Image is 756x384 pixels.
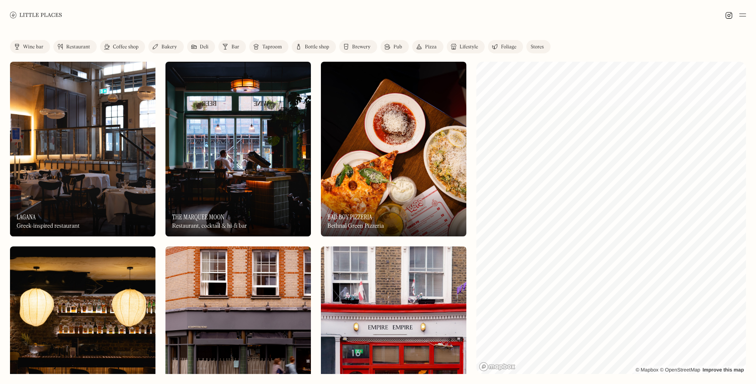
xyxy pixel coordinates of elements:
[479,362,516,371] a: Mapbox homepage
[339,40,377,53] a: Brewery
[10,62,155,236] img: Lagana
[66,45,90,50] div: Restaurant
[218,40,246,53] a: Bar
[161,45,177,50] div: Bakery
[460,45,478,50] div: Lifestyle
[526,40,551,53] a: Stores
[531,45,544,50] div: Stores
[381,40,409,53] a: Pub
[172,213,224,221] h3: The Marquee Moon
[10,40,50,53] a: Wine bar
[17,213,36,221] h3: Lagana
[292,40,336,53] a: Bottle shop
[501,45,516,50] div: Foliage
[53,40,97,53] a: Restaurant
[352,45,370,50] div: Brewery
[703,367,744,373] a: Improve this map
[321,62,466,236] a: Bad Boy PizzeriaBad Boy PizzeriaBad Boy PizzeriaBethnal Green Pizzeria
[231,45,239,50] div: Bar
[249,40,288,53] a: Taproom
[172,223,247,230] div: Restaurant, cocktail & hi-fi bar
[113,45,138,50] div: Coffee shop
[328,223,384,230] div: Bethnal Green Pizzeria
[148,40,183,53] a: Bakery
[17,223,80,230] div: Greek-inspired restaurant
[447,40,485,53] a: Lifestyle
[23,45,43,50] div: Wine bar
[305,45,329,50] div: Bottle shop
[165,62,311,236] img: The Marquee Moon
[10,62,155,236] a: LaganaLaganaLaganaGreek-inspired restaurant
[393,45,402,50] div: Pub
[262,45,282,50] div: Taproom
[200,45,209,50] div: Deli
[636,367,658,373] a: Mapbox
[660,367,700,373] a: OpenStreetMap
[321,62,466,236] img: Bad Boy Pizzeria
[187,40,215,53] a: Deli
[328,213,372,221] h3: Bad Boy Pizzeria
[100,40,145,53] a: Coffee shop
[412,40,443,53] a: Pizza
[476,62,746,374] canvas: Map
[488,40,523,53] a: Foliage
[425,45,437,50] div: Pizza
[165,62,311,236] a: The Marquee MoonThe Marquee MoonThe Marquee MoonRestaurant, cocktail & hi-fi bar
